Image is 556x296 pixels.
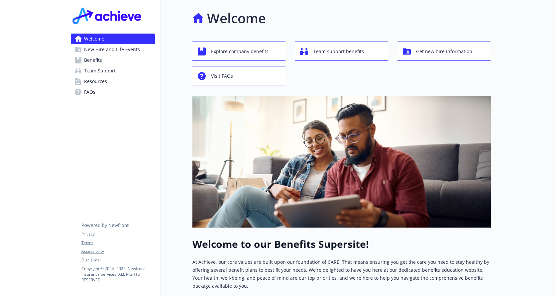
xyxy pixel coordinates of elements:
[84,55,102,65] span: Benefits
[81,240,155,246] a: Terms
[84,34,104,44] span: Welcome
[295,42,388,61] button: Team support benefits
[192,66,286,85] button: Visit FAQs
[84,76,107,87] span: Resources
[71,76,155,87] a: Resources
[313,45,364,58] span: Team support benefits
[84,87,95,97] span: FAQs
[416,45,472,58] span: Get new hire information
[81,231,155,237] a: Privacy
[192,42,286,61] button: Explore company benefits
[192,96,491,228] img: overview page banner
[397,42,491,61] button: Get new hire information
[84,65,116,76] span: Team Support
[71,44,155,55] a: New Hire and Life Events
[192,238,491,250] h1: Welcome to our Benefits Supersite!
[192,258,491,290] p: At Achieve, our core values are built upon our foundation of CARE. That means ensuring you get th...
[211,45,269,58] span: Explore company benefits
[207,8,266,28] h1: Welcome
[71,65,155,76] a: Team Support
[81,266,155,283] p: Copyright © 2024 - 2025 , Newfront Insurance Services, ALL RIGHTS RESERVED
[84,44,140,55] span: New Hire and Life Events
[81,248,155,254] a: Accessibility
[71,34,155,44] a: Welcome
[211,70,233,82] span: Visit FAQs
[81,257,155,263] a: Disclaimer
[71,87,155,97] a: FAQs
[71,55,155,65] a: Benefits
